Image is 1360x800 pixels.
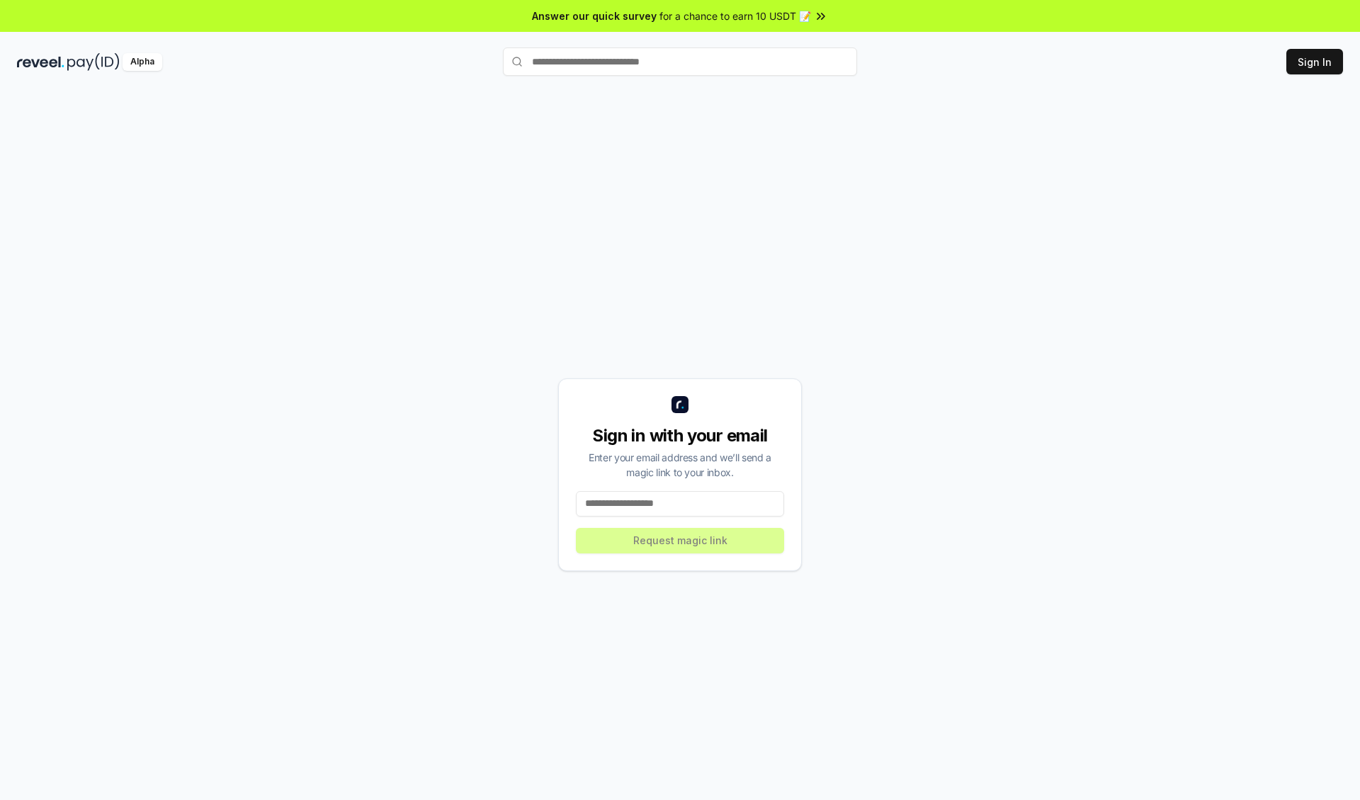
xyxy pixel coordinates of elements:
div: Enter your email address and we’ll send a magic link to your inbox. [576,450,784,480]
img: logo_small [671,396,688,413]
img: reveel_dark [17,53,64,71]
div: Alpha [123,53,162,71]
span: for a chance to earn 10 USDT 📝 [659,9,811,23]
img: pay_id [67,53,120,71]
button: Sign In [1286,49,1343,74]
div: Sign in with your email [576,424,784,447]
span: Answer our quick survey [532,9,657,23]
